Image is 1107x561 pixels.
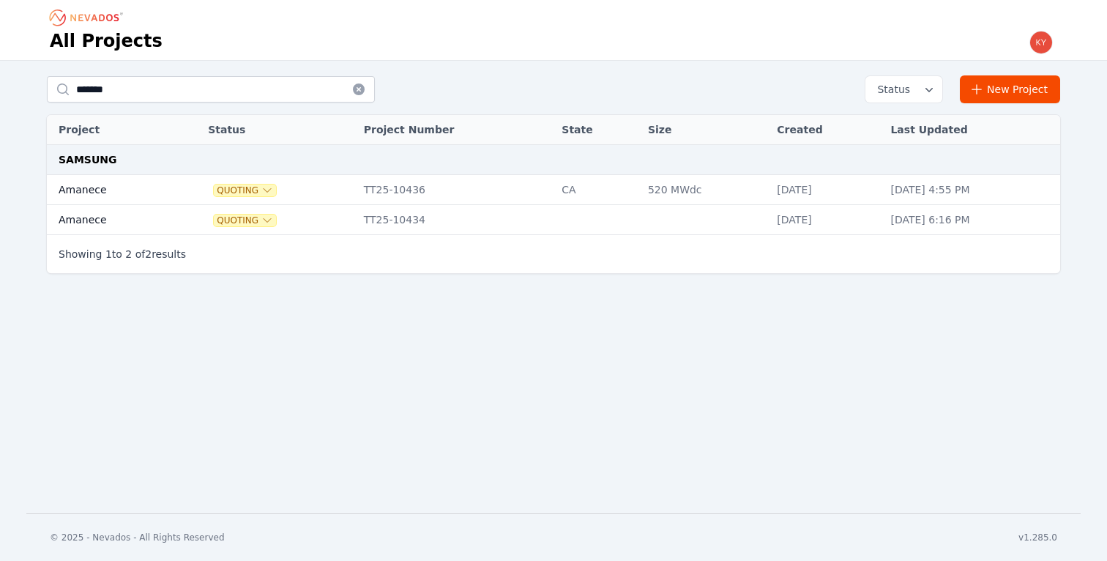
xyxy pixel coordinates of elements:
td: Amanece [47,175,174,205]
button: Status [865,76,942,103]
tr: AmaneceQuotingTT25-10434[DATE][DATE] 6:16 PM [47,205,1060,235]
td: Amanece [47,205,174,235]
th: Created [769,115,883,145]
td: [DATE] [769,175,883,205]
nav: Breadcrumb [50,6,127,29]
span: 2 [145,248,152,260]
h1: All Projects [50,29,163,53]
img: kyle.macdougall@nevados.solar [1029,31,1053,54]
tr: AmaneceQuotingTT25-10436CA520 MWdc[DATE][DATE] 4:55 PM [47,175,1060,205]
span: 1 [105,248,112,260]
td: TT25-10434 [357,205,555,235]
td: [DATE] 4:55 PM [883,175,1060,205]
span: 2 [125,248,132,260]
button: Quoting [214,215,276,226]
td: [DATE] 6:16 PM [883,205,1060,235]
th: Project Number [357,115,555,145]
td: SAMSUNG [47,145,1060,175]
td: TT25-10436 [357,175,555,205]
span: Status [871,82,910,97]
th: Last Updated [883,115,1060,145]
a: New Project [960,75,1060,103]
button: Quoting [214,185,276,196]
th: State [554,115,641,145]
td: [DATE] [769,205,883,235]
p: Showing to of results [59,247,186,261]
div: © 2025 - Nevados - All Rights Reserved [50,532,225,543]
td: CA [554,175,641,205]
th: Project [47,115,174,145]
div: v1.285.0 [1018,532,1057,543]
td: 520 MWdc [641,175,769,205]
th: Size [641,115,769,145]
th: Status [201,115,357,145]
